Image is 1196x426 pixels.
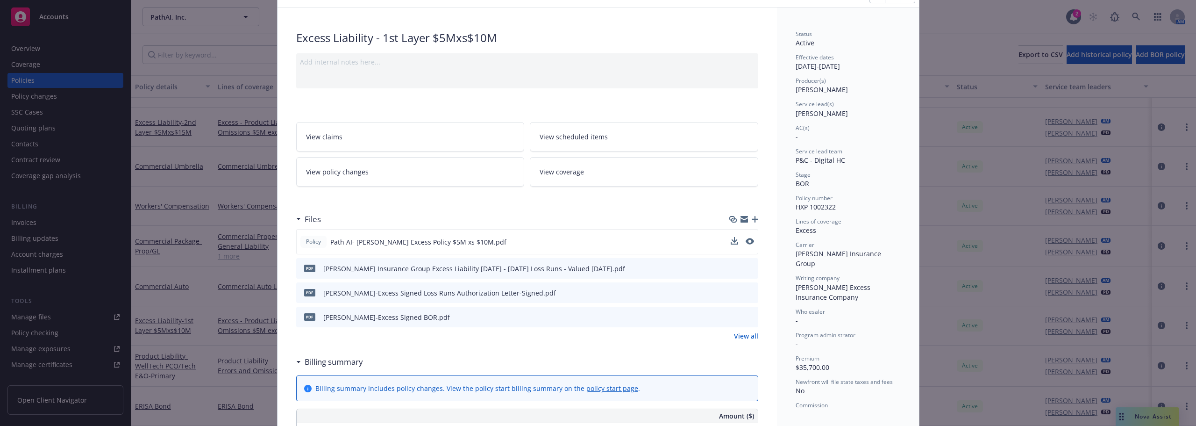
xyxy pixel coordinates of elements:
button: download file [731,264,739,274]
span: [PERSON_NAME] [796,85,848,94]
span: $35,700.00 [796,363,829,372]
button: download file [731,237,738,245]
span: P&C - Digital HC [796,156,845,165]
div: Files [296,213,321,225]
span: Service lead(s) [796,100,834,108]
span: Path AI- [PERSON_NAME] Excess Policy $5M xs $10M.pdf [330,237,506,247]
span: Program administrator [796,331,855,339]
span: Commission [796,401,828,409]
a: View policy changes [296,157,525,187]
span: Writing company [796,274,840,282]
span: View policy changes [306,167,369,177]
span: [PERSON_NAME] Insurance Group [796,249,883,268]
div: [PERSON_NAME]-Excess Signed BOR.pdf [323,312,450,322]
div: [PERSON_NAME] Insurance Group Excess Liability [DATE] - [DATE] Loss Runs - Valued [DATE].pdf [323,264,625,274]
span: BOR [796,179,809,188]
span: Lines of coverage [796,217,841,225]
div: Billing summary [296,356,363,368]
span: Producer(s) [796,77,826,85]
a: policy start page [586,384,638,393]
span: HXP 1002322 [796,202,836,211]
button: download file [731,237,738,247]
span: pdf [304,265,315,272]
span: Policy number [796,194,833,202]
button: preview file [746,264,755,274]
span: - [796,339,798,348]
div: [DATE] - [DATE] [796,53,900,71]
button: preview file [746,312,755,322]
span: [PERSON_NAME] Excess Insurance Company [796,283,872,302]
div: Excess Liability - 1st Layer $5Mxs$10M [296,30,758,46]
span: AC(s) [796,124,810,132]
a: View scheduled items [530,122,758,152]
div: Billing summary includes policy changes. View the policy start billing summary on the . [315,383,640,393]
span: Amount ($) [719,411,754,421]
button: preview file [746,237,754,247]
span: View coverage [540,167,584,177]
span: Status [796,30,812,38]
span: Stage [796,171,811,179]
span: Effective dates [796,53,834,61]
span: - [796,316,798,325]
div: Add internal notes here... [300,57,755,67]
a: View coverage [530,157,758,187]
span: Newfront will file state taxes and fees [796,378,893,386]
h3: Files [305,213,321,225]
span: Carrier [796,241,814,249]
div: Excess [796,225,900,235]
button: download file [731,288,739,298]
div: [PERSON_NAME]-Excess Signed Loss Runs Authorization Letter-Signed.pdf [323,288,556,298]
span: View claims [306,132,342,142]
span: Active [796,38,814,47]
span: - [796,132,798,141]
span: No [796,386,804,395]
a: View all [734,331,758,341]
button: download file [731,312,739,322]
span: - [796,410,798,419]
a: View claims [296,122,525,152]
span: Premium [796,354,819,362]
span: pdf [304,313,315,320]
span: View scheduled items [540,132,608,142]
span: Service lead team [796,147,842,155]
button: preview file [746,288,755,298]
span: Policy [304,238,323,246]
span: Wholesaler [796,308,825,316]
span: pdf [304,289,315,296]
span: [PERSON_NAME] [796,109,848,118]
button: preview file [746,238,754,245]
h3: Billing summary [305,356,363,368]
